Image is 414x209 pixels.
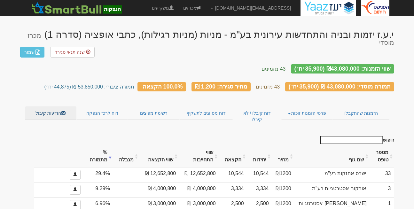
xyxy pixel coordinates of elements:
td: אורקום אסטרטגיות בע"מ [294,182,370,197]
td: ₪1200 [272,182,294,197]
label: חיפוש [318,136,394,144]
td: 10,544 [219,167,247,182]
td: ₪1200 [272,167,294,182]
td: 3,334 [247,182,272,197]
th: מחיר : activate to sort column ascending [272,146,294,167]
a: שמור [20,47,44,58]
th: % מתמורה: activate to sort column ascending [84,146,113,167]
td: 12,652,800 ₪ [139,167,179,182]
th: שווי הקצאה: activate to sort column ascending [139,146,179,167]
div: מחיר סגירה: 1,200 ₪ [191,82,251,91]
img: excel-file-white.png [35,50,40,55]
a: רשימת מפיצים [128,106,179,120]
th: הקצאה: activate to sort column ascending [219,146,247,167]
small: מכרז מוסדי [27,32,394,46]
a: שנה תנאי סגירה [50,47,95,58]
td: 3,334 [219,182,247,197]
td: 4,000,800 ₪ [139,182,179,197]
td: 4,000,800 ₪ [179,182,219,197]
td: 9.29% [84,182,113,197]
a: דוח לרכז הנפקה [76,106,128,120]
a: הודעות קיבול [25,106,76,120]
div: תמורה מוסדי: 43,080,000 ₪ (35,900 יח׳) [285,82,394,91]
div: שווי הזמנות: ₪43,080,000 (35,900 יח׳) [291,64,394,74]
small: 43 מזמינים [262,66,285,72]
input: חיפוש [320,136,383,144]
span: 100.0% הקצאה [143,83,183,90]
th: מגבלה: activate to sort column ascending [113,146,139,167]
td: 33 [370,167,394,182]
small: תמורה ציבורי: 53,850,000 ₪ (44,875 יח׳) [44,84,134,89]
td: 10,544 [247,167,272,182]
span: שנה תנאי סגירה [54,50,85,55]
th: מספר טופס: activate to sort column ascending [370,146,394,167]
img: SmartBull Logo [30,2,124,14]
div: י.ע.ז יזמות ובניה והתחדשות עירונית בע"מ - מניות (מניות רגילות), כתבי אופציה (סדרה 1) - הנפקה לציבור [20,29,394,46]
td: 29.4% [84,167,113,182]
th: שווי התחייבות: activate to sort column ascending [179,146,219,167]
th: שם גוף : activate to sort column ascending [294,146,370,167]
td: 3 [370,182,394,197]
a: דוח קיבלו / לא קיבלו [233,106,281,126]
a: פרטי הזמנות זוכות [281,106,333,120]
a: דוח מסווגים לתשקיף [179,106,233,120]
small: 43 מזמינים [256,84,280,89]
a: הזמנות שהתקבלו [333,106,389,120]
td: ישרס אחזקות בע"מ [294,167,370,182]
th: יחידות: activate to sort column ascending [247,146,272,167]
td: 12,652,800 ₪ [179,167,219,182]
